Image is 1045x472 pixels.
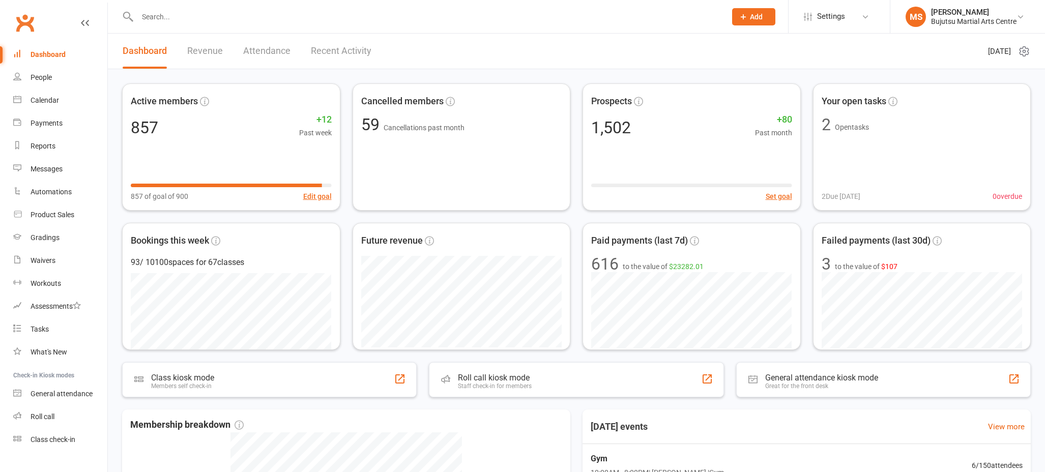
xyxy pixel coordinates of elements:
span: +12 [299,112,332,127]
span: 6 / 150 attendees [972,460,1023,471]
a: Roll call [13,405,107,428]
span: $107 [881,262,897,271]
a: Calendar [13,89,107,112]
div: Members self check-in [151,382,214,390]
span: Bookings this week [131,233,209,248]
span: Active members [131,94,198,109]
div: Gradings [31,233,60,242]
a: View more [988,421,1025,433]
button: Edit goal [303,191,332,202]
a: Workouts [13,272,107,295]
div: Great for the front desk [765,382,878,390]
a: Gradings [13,226,107,249]
div: 1,502 [591,120,631,136]
h3: [DATE] events [583,418,656,436]
a: Attendance [243,34,291,69]
div: Bujutsu Martial Arts Centre [931,17,1017,26]
button: Set goal [766,191,792,202]
span: Settings [817,5,845,28]
span: Membership breakdown [130,418,244,432]
div: Assessments [31,302,81,310]
a: Payments [13,112,107,135]
div: What's New [31,348,67,356]
span: Failed payments (last 30d) [822,233,931,248]
div: 93 / 10100 spaces for 67 classes [131,256,332,269]
div: Product Sales [31,211,74,219]
span: Cancelled members [361,94,444,109]
span: [DATE] [988,45,1011,57]
div: Tasks [31,325,49,333]
div: Roll call kiosk mode [458,373,532,382]
a: People [13,66,107,89]
span: to the value of [835,261,897,272]
div: Class kiosk mode [151,373,214,382]
span: 0 overdue [993,191,1022,202]
span: Past month [755,127,792,138]
span: Your open tasks [822,94,886,109]
div: Messages [31,165,63,173]
a: Waivers [13,249,107,272]
span: Add [750,13,763,21]
a: Clubworx [12,10,38,36]
a: General attendance kiosk mode [13,382,107,405]
span: Paid payments (last 7d) [591,233,688,248]
span: Future revenue [361,233,423,248]
div: 2 [822,116,831,133]
div: Class check-in [31,435,75,444]
a: Class kiosk mode [13,428,107,451]
div: Workouts [31,279,61,287]
a: Tasks [13,318,107,341]
span: $23282.01 [669,262,704,271]
div: General attendance [31,390,93,398]
div: Automations [31,188,72,196]
a: What's New [13,341,107,364]
div: Calendar [31,96,59,104]
button: Add [732,8,775,25]
span: +80 [755,112,792,127]
div: MS [906,7,926,27]
div: People [31,73,52,81]
div: 857 [131,120,158,136]
div: General attendance kiosk mode [765,373,878,382]
span: 2 Due [DATE] [822,191,860,202]
input: Search... [134,10,719,24]
div: 616 [591,256,619,272]
span: 857 of goal of 900 [131,191,188,202]
span: 59 [361,115,384,134]
span: Gym [591,452,724,465]
a: Dashboard [123,34,167,69]
div: Dashboard [31,50,66,58]
span: Cancellations past month [384,124,465,132]
a: Reports [13,135,107,158]
div: 3 [822,256,831,272]
div: Payments [31,119,63,127]
a: Dashboard [13,43,107,66]
div: Reports [31,142,55,150]
span: Open tasks [835,123,869,131]
a: Automations [13,181,107,203]
a: Revenue [187,34,223,69]
a: Messages [13,158,107,181]
a: Assessments [13,295,107,318]
a: Recent Activity [311,34,371,69]
a: Product Sales [13,203,107,226]
span: to the value of [623,261,704,272]
div: Waivers [31,256,55,264]
div: Roll call [31,412,54,421]
div: [PERSON_NAME] [931,8,1017,17]
span: Past week [299,127,332,138]
div: Staff check-in for members [458,382,532,390]
span: Prospects [591,94,632,109]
